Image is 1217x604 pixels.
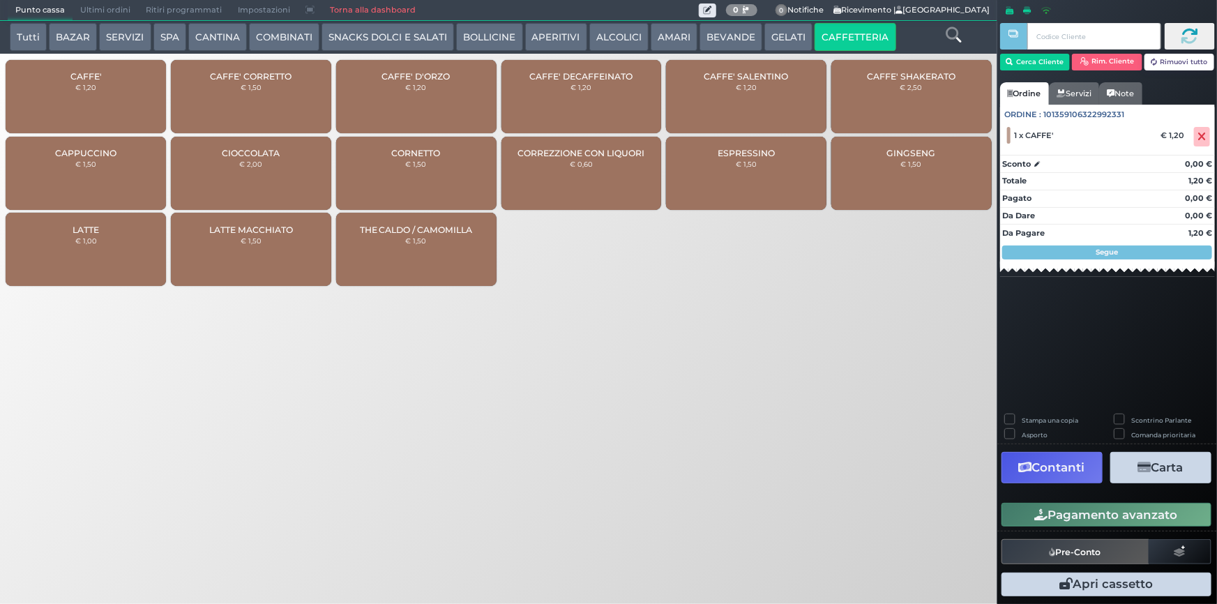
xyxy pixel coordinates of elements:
[241,83,262,91] small: € 1,50
[704,71,789,82] span: CAFFE' SALENTINO
[239,160,262,168] small: € 2,00
[736,160,757,168] small: € 1,50
[570,83,591,91] small: € 1,20
[1000,82,1049,105] a: Ordine
[1015,130,1054,140] span: 1 x CAFFE'
[406,83,427,91] small: € 1,20
[230,1,298,20] span: Impostazioni
[736,83,757,91] small: € 1,20
[1001,539,1149,564] button: Pre-Conto
[517,148,644,158] span: CORREZZIONE CON LIQUORI
[1185,159,1212,169] strong: 0,00 €
[1044,109,1125,121] span: 101359106322992331
[1000,54,1071,70] button: Cerca Cliente
[322,1,423,20] a: Torna alla dashboard
[651,23,697,51] button: AMARI
[241,236,262,245] small: € 1,50
[8,1,73,20] span: Punto cassa
[1022,416,1078,425] label: Stampa una copia
[1001,503,1211,527] button: Pagamento avanzato
[406,160,427,168] small: € 1,50
[867,71,955,82] span: CAFFE' SHAKERATO
[1188,176,1212,186] strong: 1,20 €
[1132,416,1192,425] label: Scontrino Parlante
[1072,54,1142,70] button: Rim. Cliente
[1002,176,1027,186] strong: Totale
[887,148,936,158] span: GINGSENG
[249,23,319,51] button: COMBINATI
[382,71,451,82] span: CAFFE' D'ORZO
[210,71,292,82] span: CAFFE' CORRETTO
[1096,248,1119,257] strong: Segue
[138,1,229,20] span: Ritiri programmati
[10,23,47,51] button: Tutti
[322,23,454,51] button: SNACKS DOLCI E SALATI
[900,83,923,91] small: € 2,50
[733,5,739,15] b: 0
[1022,430,1048,439] label: Asporto
[1001,573,1211,596] button: Apri cassetto
[75,236,97,245] small: € 1,00
[718,148,775,158] span: ESPRESSINO
[1002,158,1031,170] strong: Sconto
[1110,452,1211,483] button: Carta
[99,23,151,51] button: SERVIZI
[188,23,247,51] button: CANTINA
[1002,211,1035,220] strong: Da Dare
[73,225,99,235] span: LATTE
[1001,452,1103,483] button: Contanti
[75,83,96,91] small: € 1,20
[49,23,97,51] button: BAZAR
[1144,54,1215,70] button: Rimuovi tutto
[1158,130,1191,140] div: € 1,20
[1099,82,1142,105] a: Note
[1185,193,1212,203] strong: 0,00 €
[153,23,186,51] button: SPA
[901,160,922,168] small: € 1,50
[764,23,812,51] button: GELATI
[392,148,441,158] span: CORNETTO
[1185,211,1212,220] strong: 0,00 €
[815,23,895,51] button: CAFFETTERIA
[360,225,473,235] span: THE CALDO / CAMOMILLA
[1002,228,1045,238] strong: Da Pagare
[1049,82,1099,105] a: Servizi
[73,1,138,20] span: Ultimi ordini
[1005,109,1042,121] span: Ordine :
[529,71,633,82] span: CAFFE' DECAFFEINATO
[1188,228,1212,238] strong: 1,20 €
[209,225,293,235] span: LATTE MACCHIATO
[406,236,427,245] small: € 1,50
[55,148,116,158] span: CAPPUCCINO
[70,71,102,82] span: CAFFE'
[525,23,587,51] button: APERITIVI
[700,23,762,51] button: BEVANDE
[1027,23,1161,50] input: Codice Cliente
[456,23,522,51] button: BOLLICINE
[75,160,96,168] small: € 1,50
[570,160,593,168] small: € 0,60
[222,148,280,158] span: CIOCCOLATA
[1002,193,1031,203] strong: Pagato
[776,4,788,17] span: 0
[589,23,649,51] button: ALCOLICI
[1132,430,1196,439] label: Comanda prioritaria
